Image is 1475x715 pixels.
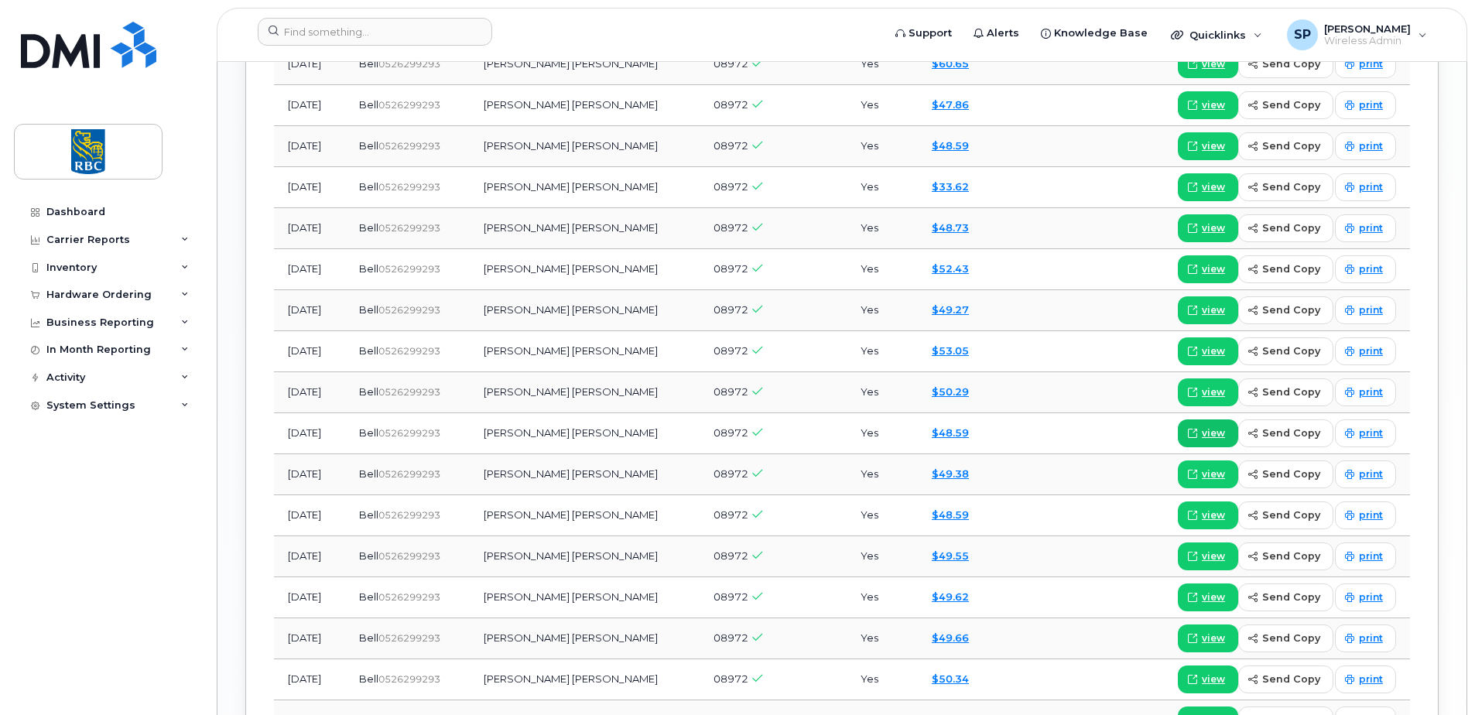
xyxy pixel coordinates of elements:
[1324,22,1411,35] span: [PERSON_NAME]
[1335,583,1396,611] a: print
[1335,419,1396,447] a: print
[885,18,963,49] a: Support
[1202,426,1225,440] span: view
[258,18,492,46] input: Find something...
[1359,631,1383,645] span: print
[1238,132,1333,160] button: send copy
[359,508,378,521] span: Bell
[470,44,700,85] td: [PERSON_NAME] [PERSON_NAME]
[1178,583,1238,611] a: view
[1238,173,1333,201] button: send copy
[714,180,748,193] span: 08972
[1202,57,1225,71] span: view
[714,590,748,603] span: 08972
[847,126,918,167] td: Yes
[378,304,440,316] span: 0526299293
[1178,460,1238,488] a: view
[470,495,700,536] td: [PERSON_NAME] [PERSON_NAME]
[1359,303,1383,317] span: print
[1202,672,1225,686] span: view
[932,467,969,480] a: $49.38
[1178,665,1238,693] a: view
[470,413,700,454] td: [PERSON_NAME] [PERSON_NAME]
[847,290,918,331] td: Yes
[847,167,918,208] td: Yes
[1178,501,1238,529] a: view
[932,180,969,193] a: $33.62
[847,85,918,126] td: Yes
[1262,385,1320,399] span: send copy
[1262,303,1320,317] span: send copy
[1202,139,1225,153] span: view
[714,467,748,480] span: 08972
[1178,91,1238,119] a: view
[714,385,748,398] span: 08972
[470,372,700,413] td: [PERSON_NAME] [PERSON_NAME]
[1202,221,1225,235] span: view
[274,331,345,372] td: [DATE]
[274,454,345,495] td: [DATE]
[1359,549,1383,563] span: print
[932,590,969,603] a: $49.62
[1359,508,1383,522] span: print
[1335,542,1396,570] a: print
[470,167,700,208] td: [PERSON_NAME] [PERSON_NAME]
[470,126,700,167] td: [PERSON_NAME] [PERSON_NAME]
[847,249,918,290] td: Yes
[470,618,700,659] td: [PERSON_NAME] [PERSON_NAME]
[1359,221,1383,235] span: print
[1262,590,1320,604] span: send copy
[1030,18,1158,49] a: Knowledge Base
[378,386,440,398] span: 0526299293
[1335,173,1396,201] a: print
[1359,98,1383,112] span: print
[1335,214,1396,242] a: print
[470,659,700,700] td: [PERSON_NAME] [PERSON_NAME]
[274,372,345,413] td: [DATE]
[1189,29,1246,41] span: Quicklinks
[1359,590,1383,604] span: print
[1178,624,1238,652] a: view
[1178,132,1238,160] a: view
[378,550,440,562] span: 0526299293
[274,495,345,536] td: [DATE]
[1178,50,1238,78] a: view
[1178,337,1238,365] a: view
[274,249,345,290] td: [DATE]
[1178,542,1238,570] a: view
[1238,255,1333,283] button: send copy
[1202,508,1225,522] span: view
[1335,337,1396,365] a: print
[1238,583,1333,611] button: send copy
[274,413,345,454] td: [DATE]
[1335,91,1396,119] a: print
[1335,378,1396,406] a: print
[1262,344,1320,358] span: send copy
[847,659,918,700] td: Yes
[847,331,918,372] td: Yes
[1202,467,1225,481] span: view
[1238,665,1333,693] button: send copy
[378,99,440,111] span: 0526299293
[932,426,969,439] a: $48.59
[1238,501,1333,529] button: send copy
[274,85,345,126] td: [DATE]
[470,290,700,331] td: [PERSON_NAME] [PERSON_NAME]
[932,57,969,70] a: $60.65
[274,536,345,577] td: [DATE]
[1335,132,1396,160] a: print
[1359,672,1383,686] span: print
[470,454,700,495] td: [PERSON_NAME] [PERSON_NAME]
[378,58,440,70] span: 0526299293
[359,98,378,111] span: Bell
[1262,180,1320,194] span: send copy
[1262,97,1320,112] span: send copy
[1160,19,1273,50] div: Quicklinks
[714,508,748,521] span: 08972
[1238,91,1333,119] button: send copy
[359,262,378,275] span: Bell
[932,344,969,357] a: $53.05
[470,577,700,618] td: [PERSON_NAME] [PERSON_NAME]
[470,536,700,577] td: [PERSON_NAME] [PERSON_NAME]
[1238,296,1333,324] button: send copy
